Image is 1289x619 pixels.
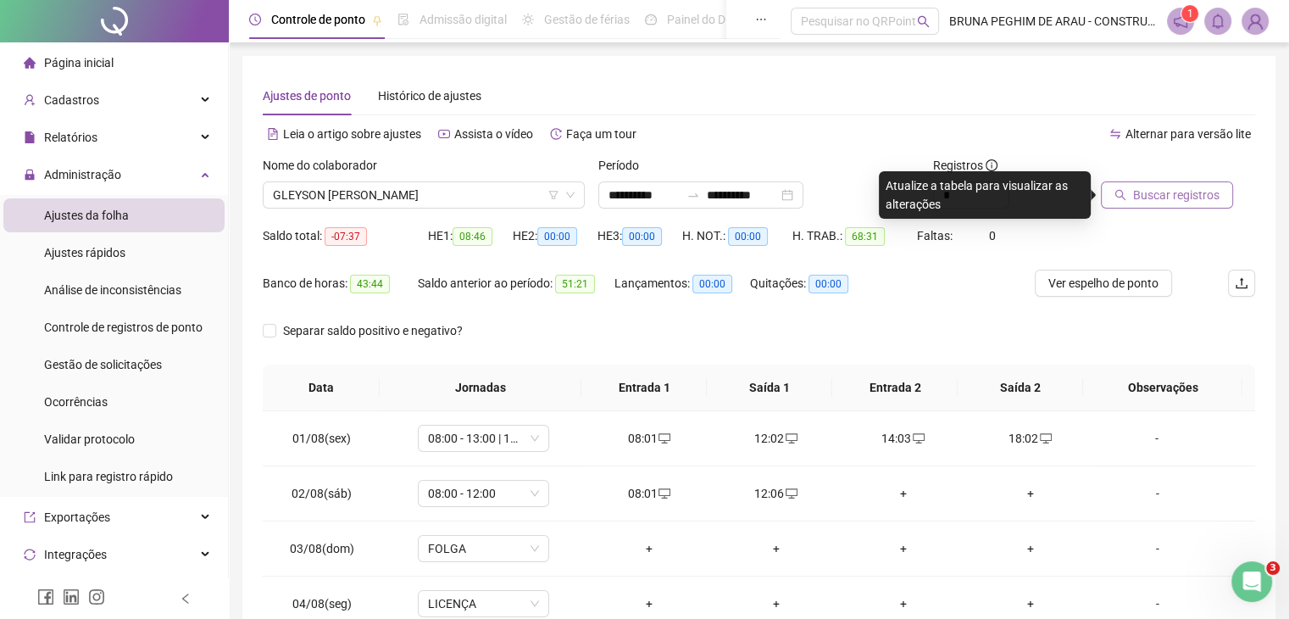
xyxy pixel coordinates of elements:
[263,365,380,411] th: Data
[44,432,135,446] span: Validar protocolo
[37,588,54,605] span: facebook
[1107,594,1207,613] div: -
[981,594,1081,613] div: +
[292,487,352,500] span: 02/08(sáb)
[1101,181,1233,209] button: Buscar registros
[1242,8,1268,34] img: 88950
[686,188,700,202] span: to
[88,588,105,605] span: instagram
[598,156,650,175] label: Período
[1187,8,1193,20] span: 1
[1107,539,1207,558] div: -
[24,94,36,106] span: user-add
[44,93,99,107] span: Cadastros
[522,14,534,25] span: sun
[581,365,707,411] th: Entrada 1
[24,169,36,181] span: lock
[428,536,539,561] span: FOLGA
[267,128,279,140] span: file-text
[44,321,203,334] span: Controle de registros de ponto
[273,182,575,208] span: GLEYSON BRITO DOS SANTOS
[1048,274,1158,293] span: Ver espelho de ponto
[44,548,107,561] span: Integrações
[853,484,953,503] div: +
[555,275,595,293] span: 51:21
[686,188,700,202] span: swap-right
[428,481,539,506] span: 08:00 - 12:00
[428,426,539,451] span: 08:00 - 13:00 | 15:00 - 18:00
[726,594,826,613] div: +
[44,395,108,409] span: Ocorrências
[1125,127,1251,141] span: Alternar para versão lite
[566,127,636,141] span: Faça um tour
[692,275,732,293] span: 00:00
[682,226,792,246] div: H. NOT.:
[599,594,699,613] div: +
[1181,5,1198,22] sup: 1
[44,168,121,181] span: Administração
[550,128,562,140] span: history
[784,488,797,499] span: desktop
[657,488,670,499] span: desktop
[1038,432,1052,444] span: desktop
[397,14,409,25] span: file-done
[44,510,110,524] span: Exportações
[981,429,1081,448] div: 18:02
[438,128,450,140] span: youtube
[599,539,699,558] div: +
[24,131,36,143] span: file
[1097,378,1229,397] span: Observações
[599,484,699,503] div: 08:01
[808,275,848,293] span: 00:00
[667,13,733,26] span: Painel do DP
[44,246,125,259] span: Ajustes rápidos
[1210,14,1225,29] span: bell
[1173,14,1188,29] span: notification
[290,542,354,555] span: 03/08(dom)
[832,365,958,411] th: Entrada 2
[428,226,513,246] div: HE 1:
[949,12,1157,31] span: BRUNA PEGHIM DE ARAU - CONSTRUCENTER O CENTRO DA CONSTRUCAO
[614,274,750,293] div: Lançamentos:
[537,227,577,246] span: 00:00
[1107,429,1207,448] div: -
[263,274,418,293] div: Banco de horas:
[933,156,997,175] span: Registros
[325,227,367,246] span: -07:37
[565,190,575,200] span: down
[792,226,916,246] div: H. TRAB.:
[44,358,162,371] span: Gestão de solicitações
[24,511,36,523] span: export
[372,15,382,25] span: pushpin
[24,549,36,560] span: sync
[548,190,558,200] span: filter
[986,159,997,171] span: info-circle
[44,283,181,297] span: Análise de inconsistências
[726,429,826,448] div: 12:02
[350,275,390,293] span: 43:44
[1083,365,1242,411] th: Observações
[879,171,1091,219] div: Atualize a tabela para visualizar as alterações
[271,13,365,26] span: Controle de ponto
[1035,270,1172,297] button: Ver espelho de ponto
[428,591,539,616] span: LICENÇA
[276,321,469,340] span: Separar saldo positivo e negativo?
[513,226,597,246] div: HE 2:
[1133,186,1220,204] span: Buscar registros
[263,226,428,246] div: Saldo total:
[911,432,925,444] span: desktop
[645,14,657,25] span: dashboard
[989,229,996,243] span: 0
[726,539,826,558] div: +
[44,470,173,483] span: Link para registro rápido
[917,15,930,28] span: search
[44,209,129,222] span: Ajustes da folha
[755,14,767,25] span: ellipsis
[981,484,1081,503] div: +
[249,14,261,25] span: clock-circle
[544,13,630,26] span: Gestão de férias
[1231,561,1272,602] iframe: Intercom live chat
[853,594,953,613] div: +
[750,274,874,293] div: Quitações:
[1235,276,1248,290] span: upload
